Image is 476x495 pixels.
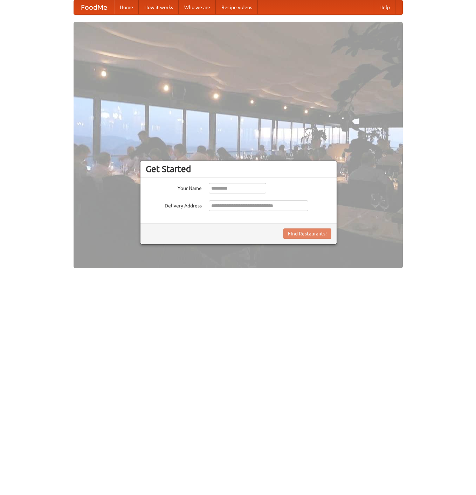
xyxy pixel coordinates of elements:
[216,0,258,14] a: Recipe videos
[179,0,216,14] a: Who we are
[74,0,114,14] a: FoodMe
[146,164,331,174] h3: Get Started
[114,0,139,14] a: Home
[374,0,395,14] a: Help
[283,228,331,239] button: Find Restaurants!
[139,0,179,14] a: How it works
[146,183,202,192] label: Your Name
[146,200,202,209] label: Delivery Address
